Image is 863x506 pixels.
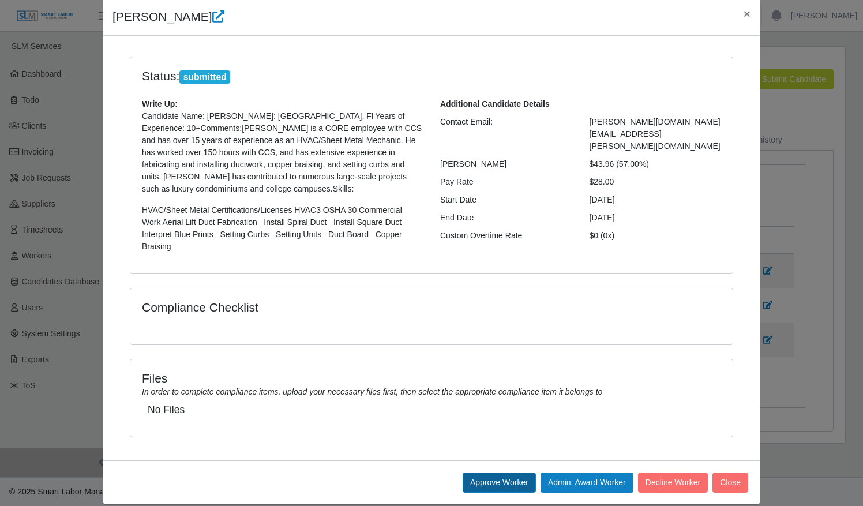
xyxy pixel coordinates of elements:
div: $43.96 (57.00%) [581,158,730,170]
button: Approve Worker [463,473,536,493]
span: $0 (0x) [590,231,615,240]
h4: Status: [142,69,572,84]
span: submitted [179,70,230,84]
button: Close [712,473,748,493]
div: $28.00 [581,176,730,188]
div: Start Date [431,194,581,206]
p: HVAC/Sheet Metal Certifications/Licenses HVAC3 OSHA 30 Commercial Work Aerial Lift Duct Fabricati... [142,110,423,253]
i: In order to complete compliance items, upload your necessary files first, then select the appropr... [142,387,602,396]
span: [PERSON_NAME][DOMAIN_NAME][EMAIL_ADDRESS][PERSON_NAME][DOMAIN_NAME] [590,117,721,151]
div: [DATE] [581,194,730,206]
div: Contact Email: [431,116,581,152]
button: Decline Worker [638,473,708,493]
div: [PERSON_NAME] [431,158,581,170]
h4: Compliance Checklist [142,300,522,314]
h4: Files [142,371,721,385]
p: Candidate Name: [PERSON_NAME]: [GEOGRAPHIC_DATA], Fl Years of Experience: 10+Comments:[PERSON_NAM... [142,110,423,195]
b: Write Up: [142,99,178,108]
b: Additional Candidate Details [440,99,550,108]
div: End Date [431,212,581,224]
div: Pay Rate [431,176,581,188]
div: Custom Overtime Rate [431,230,581,242]
h5: No Files [148,404,715,416]
span: [DATE] [590,213,615,222]
button: Admin: Award Worker [541,473,633,493]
